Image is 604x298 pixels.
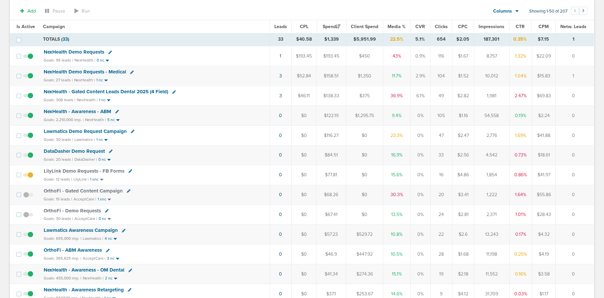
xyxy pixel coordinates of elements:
[316,145,346,165] td: $84.51
[532,205,555,225] td: $28.43
[383,225,411,244] td: 10.8%
[44,276,81,281] small: Goals: 455,000 imp. |
[83,256,106,261] small: AcceptCare |
[346,66,383,86] td: $1,350
[383,33,410,45] td: 22.5%
[98,197,106,202] small: 1 snc
[383,106,411,126] td: 9.4%
[410,66,430,86] td: 2.9%
[532,66,555,86] td: $15.83
[44,267,124,273] span: NexHealth - Awareness - OM Dental
[291,66,316,86] td: $52.84
[509,225,532,244] td: 0.17%
[279,232,282,237] a: 0
[279,192,282,197] a: 0
[279,172,282,178] a: 0
[316,264,346,284] td: $41.34
[579,7,587,15] button: Go to next page
[279,291,282,297] a: 0
[474,145,510,165] td: 4,542
[44,69,126,75] span: NexHealth Demo Requests - Medical
[105,236,112,241] small: 4 nc
[410,185,430,205] td: 0%
[452,86,474,106] td: $2.82
[291,244,316,264] td: $0
[383,125,411,145] td: 23.3%
[279,251,282,257] a: 0
[44,236,81,241] small: Goals: 655,000 imp. |
[316,46,346,66] td: $193.45
[279,73,282,79] a: 3
[44,98,75,103] small: Goals: 308 leads |
[509,33,531,45] td: 0.35%
[316,225,346,244] td: $57.23
[44,148,105,154] span: DataDasher Demo Request
[452,244,474,264] td: $1.68
[509,244,532,264] td: 0.25%
[410,125,430,145] td: 0%
[73,197,96,201] small: AcceptCare |
[279,152,282,158] a: 0
[44,128,127,134] span: Lawmatics Demo Request Campaign
[452,264,474,284] td: $2.18
[556,165,594,185] td: 0
[44,177,72,182] small: Goals: 12 leads |
[280,53,281,59] a: 1
[410,264,430,284] td: 0%
[316,125,346,145] td: $116.27
[346,244,383,264] td: $447.92
[383,165,411,185] td: 15.6%
[279,133,282,138] a: 0
[98,157,106,162] small: 0 nc
[107,117,115,122] small: 5 nc
[17,6,39,16] button: Add
[291,86,316,106] td: $46.11
[430,125,452,145] td: 47
[316,66,346,86] td: $158.51
[556,244,594,264] td: 0
[474,33,509,45] td: 187,301
[410,205,430,225] td: 0%
[44,247,102,253] span: OrthoFi - ABM Awareness
[452,225,474,244] td: $2.6
[430,145,452,165] td: 33
[96,78,103,83] small: 1 nc
[44,256,81,261] small: Goals: 365,625 imp. |
[74,157,97,162] small: DataDasher |
[44,117,84,122] small: Goals: 2,210,000 imp. |
[474,225,510,244] td: 13,243
[430,33,452,45] td: 654
[474,86,510,106] td: 1,981
[531,33,555,45] td: $7.15
[44,89,168,95] span: NexHealth - Gated Content Leads Dental 2025 (4 Field)
[44,58,73,63] small: Goals: 95 leads |
[291,125,316,145] td: $0
[346,225,383,244] td: $529.72
[532,185,555,205] td: $55.86
[279,212,282,217] a: 0
[509,185,532,205] td: 1.64%
[532,244,555,264] td: $4.19
[452,125,474,145] td: $2.47
[415,24,425,29] span: CVR
[474,205,510,225] td: 2,371
[383,244,411,264] td: 10.5%
[44,216,73,221] small: Goals: 30 leads |
[291,106,316,126] td: $0
[410,244,430,264] td: 0%
[452,106,474,126] td: $1.16
[74,78,95,82] small: NexHealth |
[316,86,346,106] td: $138.33
[532,165,555,185] td: $41.97
[316,106,346,126] td: $122.19
[430,244,452,264] td: 28
[556,86,594,106] td: 0
[556,264,594,284] td: 0
[556,185,594,205] td: 0
[474,165,510,185] td: 1,854
[556,66,594,86] td: 1
[474,46,510,66] td: 8,757
[410,46,430,66] td: 0.9%
[270,33,291,45] td: 33
[44,227,118,233] span: Lawmatics Awareness Campaign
